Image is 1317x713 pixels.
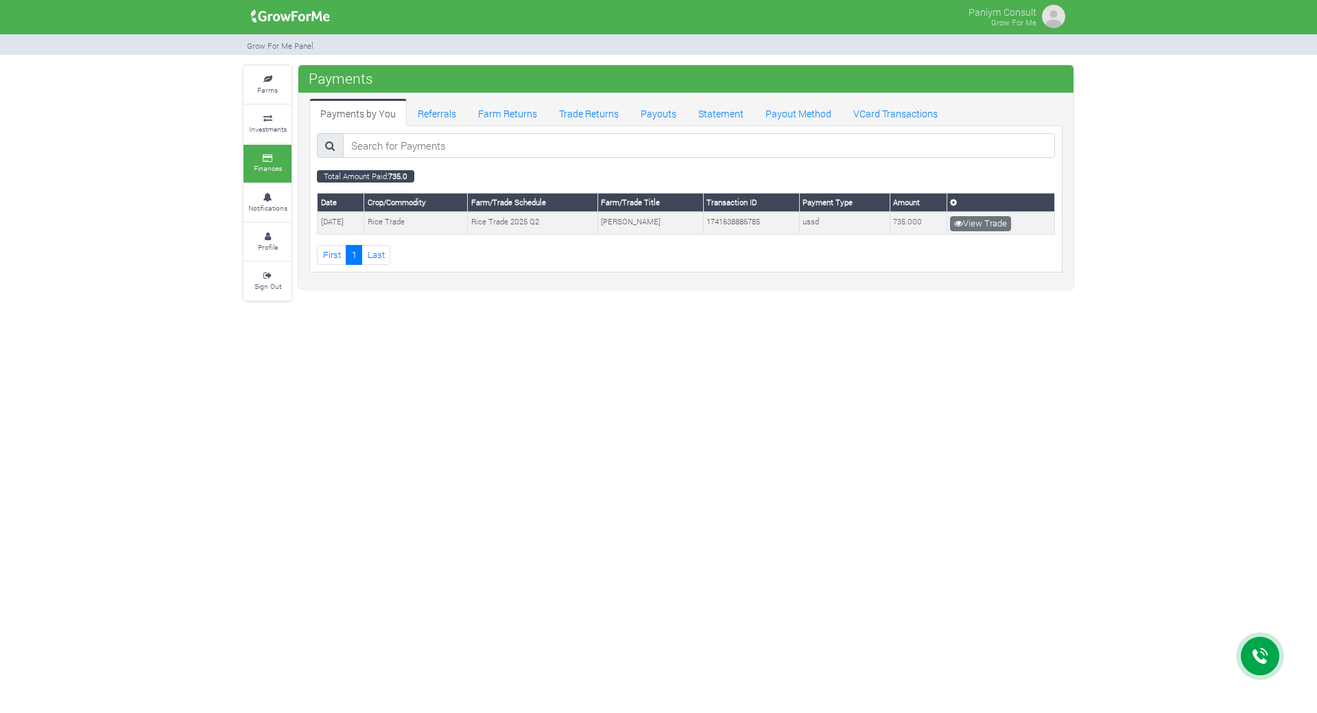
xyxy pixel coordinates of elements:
small: Investments [249,124,287,134]
a: Payments by You [309,99,407,126]
th: Farm/Trade Schedule [468,194,597,212]
a: VCard Transactions [842,99,949,126]
a: Last [361,245,390,265]
a: Payouts [630,99,687,126]
th: Farm/Trade Title [597,194,703,212]
th: Crop/Commodity [364,194,468,212]
small: Total Amount Paid: [317,170,414,183]
th: Transaction ID [703,194,799,212]
a: Finances [244,145,292,183]
small: Finances [254,163,282,173]
a: Payout Method [755,99,842,126]
small: Profile [258,242,278,252]
a: Trade Returns [548,99,630,126]
a: Sign Out [244,262,292,300]
th: Date [318,194,364,212]
td: [DATE] [318,212,364,234]
small: Notifications [248,203,287,213]
a: 1 [346,245,362,265]
small: Sign Out [254,281,281,291]
a: View Trade [950,216,1011,231]
td: ussd [799,212,890,234]
th: Amount [890,194,947,212]
a: Statement [687,99,755,126]
nav: Page Navigation [317,245,1055,265]
a: Profile [244,223,292,261]
td: 735.000 [890,212,947,234]
img: growforme image [246,3,335,30]
img: growforme image [1040,3,1067,30]
a: First [317,245,346,265]
b: 735.0 [388,171,407,181]
small: Grow For Me [991,17,1036,27]
td: [PERSON_NAME] [597,212,703,234]
a: Farms [244,66,292,104]
small: Farms [257,85,278,95]
input: Search for Payments [343,133,1055,158]
td: Rice Trade 2025 Q2 [468,212,597,234]
th: Payment Type [799,194,890,212]
span: Payments [305,65,377,92]
a: Referrals [407,99,467,126]
a: Farm Returns [467,99,548,126]
td: 1741638886785 [703,212,799,234]
p: Paniym Consult [969,3,1036,19]
td: Rice Trade [364,212,468,234]
a: Notifications [244,184,292,222]
a: Investments [244,105,292,143]
small: Grow For Me Panel [247,40,313,51]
